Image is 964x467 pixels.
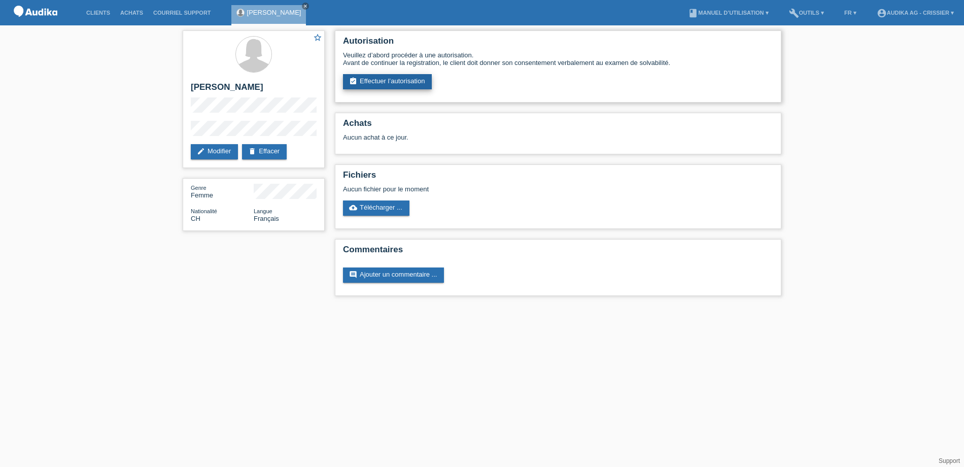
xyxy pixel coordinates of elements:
[343,118,773,134] h2: Achats
[313,33,322,44] a: star_border
[115,10,148,16] a: Achats
[349,271,357,279] i: comment
[191,144,238,159] a: editModifier
[349,204,357,212] i: cloud_upload
[343,170,773,185] h2: Fichiers
[343,36,773,51] h2: Autorisation
[839,10,862,16] a: FR ▾
[191,184,254,199] div: Femme
[242,144,287,159] a: deleteEffacer
[343,185,653,193] div: Aucun fichier pour le moment
[343,134,773,149] div: Aucun achat à ce jour.
[939,457,960,464] a: Support
[313,33,322,42] i: star_border
[191,208,217,214] span: Nationalité
[784,10,829,16] a: buildOutils ▾
[254,215,279,222] span: Français
[197,147,205,155] i: edit
[343,74,432,89] a: assignment_turned_inEffectuer l’autorisation
[303,4,308,9] i: close
[248,147,256,155] i: delete
[872,10,959,16] a: account_circleAudika AG - Crissier ▾
[688,8,698,18] i: book
[302,3,309,10] a: close
[10,20,61,27] a: POS — MF Group
[191,82,317,97] h2: [PERSON_NAME]
[683,10,773,16] a: bookManuel d’utilisation ▾
[343,201,409,216] a: cloud_uploadTélécharger ...
[81,10,115,16] a: Clients
[148,10,216,16] a: Courriel Support
[191,215,200,222] span: Suisse
[191,185,206,191] span: Genre
[877,8,887,18] i: account_circle
[343,245,773,260] h2: Commentaires
[789,8,799,18] i: build
[343,51,773,66] div: Veuillez d’abord procéder à une autorisation. Avant de continuer la registration, le client doit ...
[254,208,272,214] span: Langue
[343,268,444,283] a: commentAjouter un commentaire ...
[247,9,301,16] a: [PERSON_NAME]
[349,77,357,85] i: assignment_turned_in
